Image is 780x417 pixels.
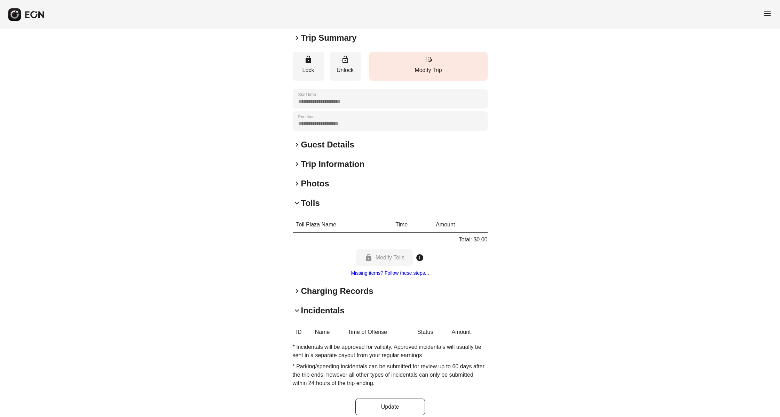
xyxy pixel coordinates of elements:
button: Lock [293,52,324,81]
p: Lock [296,66,321,74]
span: info [416,254,424,262]
span: keyboard_arrow_down [293,199,301,207]
th: Toll Plaza Name [293,217,392,233]
span: edit_road [424,55,433,64]
p: Modify Trip [373,66,484,74]
p: * Incidentals will be approved for validity. Approved incidentals will usually be sent in a separ... [293,343,488,360]
h2: Incidentals [301,305,345,316]
p: Unlock [333,66,357,74]
span: keyboard_arrow_right [293,160,301,168]
span: lock [304,55,313,64]
span: keyboard_arrow_right [293,141,301,149]
span: keyboard_arrow_right [293,179,301,188]
th: Amount [448,324,487,340]
th: Status [414,324,448,340]
span: lock_open [341,55,349,64]
h2: Trip Summary [301,32,357,43]
th: Name [312,324,344,340]
h2: Photos [301,178,329,189]
a: Missing items? Follow these steps... [351,270,429,276]
span: keyboard_arrow_right [293,34,301,42]
button: Modify Trip [369,52,488,81]
th: Time of Offense [344,324,414,340]
th: Amount [432,217,487,233]
h2: Guest Details [301,139,354,150]
p: * Parking/speeding incidentals can be submitted for review up to 60 days after the trip ends, how... [293,362,488,387]
h2: Tolls [301,198,320,209]
span: keyboard_arrow_right [293,287,301,295]
h2: Charging Records [301,286,373,297]
span: keyboard_arrow_down [293,306,301,315]
th: ID [293,324,312,340]
button: Unlock [330,52,361,81]
h2: Trip Information [301,159,365,170]
p: Total: $0.00 [459,235,488,244]
button: Update [355,399,425,415]
th: Time [392,217,432,233]
span: menu [763,9,772,18]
